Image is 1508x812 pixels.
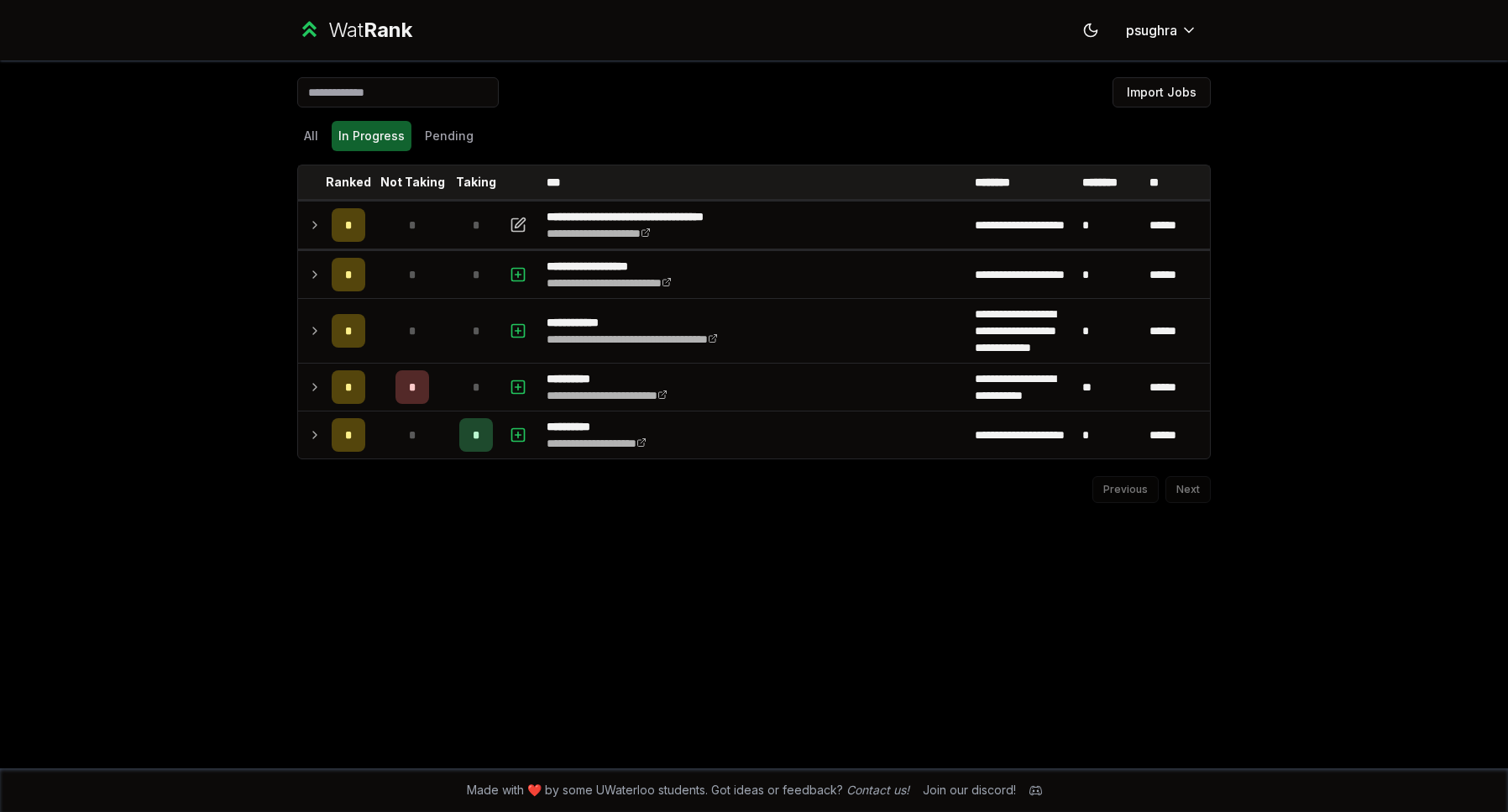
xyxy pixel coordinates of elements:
a: Contact us! [846,783,909,797]
div: Wat [328,17,412,44]
button: psughra [1113,15,1211,45]
a: WatRank [297,17,412,44]
p: Not Taking [380,174,445,191]
div: Join our discord! [923,782,1016,799]
span: Rank [364,18,412,42]
button: Import Jobs [1113,77,1211,107]
span: psughra [1126,20,1177,40]
button: Pending [418,121,480,151]
button: All [297,121,325,151]
p: Taking [456,174,496,191]
span: Made with ❤️ by some UWaterloo students. Got ideas or feedback? [467,782,909,799]
button: In Progress [332,121,411,151]
p: Ranked [326,174,371,191]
